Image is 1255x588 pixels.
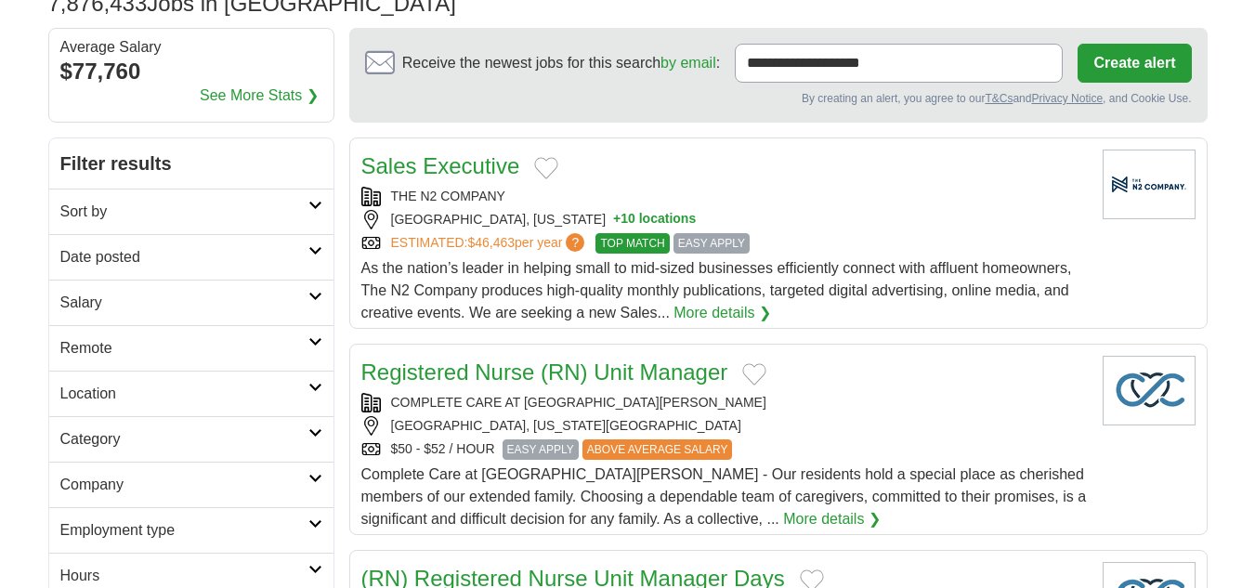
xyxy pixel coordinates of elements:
h2: Filter results [49,138,333,189]
a: Employment type [49,507,333,553]
a: See More Stats ❯ [200,85,319,107]
h2: Employment type [60,519,308,542]
span: Receive the newest jobs for this search : [402,52,720,74]
button: +10 locations [613,210,696,229]
span: As the nation’s leader in helping small to mid-sized businesses efficiently connect with affluent... [361,260,1072,320]
span: EASY APPLY [503,439,579,460]
span: + [613,210,621,229]
h2: Remote [60,337,308,359]
a: Date posted [49,234,333,280]
div: Average Salary [60,40,322,55]
h2: Date posted [60,246,308,268]
a: Category [49,416,333,462]
a: More details ❯ [673,302,771,324]
div: THE N2 COMPANY [361,187,1088,206]
h2: Hours [60,565,308,587]
span: ? [566,233,584,252]
a: Registered Nurse (RN) Unit Manager [361,359,728,385]
h2: Category [60,428,308,451]
a: Privacy Notice [1031,92,1103,105]
button: Add to favorite jobs [534,157,558,179]
span: ABOVE AVERAGE SALARY [582,439,733,460]
span: EASY APPLY [673,233,750,254]
h2: Location [60,383,308,405]
h2: Sort by [60,201,308,223]
h2: Company [60,474,308,496]
div: [GEOGRAPHIC_DATA], [US_STATE] [361,210,1088,229]
h2: Salary [60,292,308,314]
a: ESTIMATED:$46,463per year? [391,233,589,254]
button: Add to favorite jobs [742,363,766,385]
a: More details ❯ [783,508,881,530]
div: COMPLETE CARE AT [GEOGRAPHIC_DATA][PERSON_NAME] [361,393,1088,412]
div: By creating an alert, you agree to our and , and Cookie Use. [365,90,1192,107]
a: Sales Executive [361,153,520,178]
a: Location [49,371,333,416]
img: Company logo [1103,356,1196,425]
span: TOP MATCH [595,233,669,254]
a: Remote [49,325,333,371]
a: Sort by [49,189,333,234]
span: $46,463 [467,235,515,250]
img: Company logo [1103,150,1196,219]
a: by email [660,55,716,71]
a: T&Cs [985,92,1013,105]
a: Company [49,462,333,507]
div: $50 - $52 / HOUR [361,439,1088,460]
button: Create alert [1078,44,1191,83]
a: Salary [49,280,333,325]
div: $77,760 [60,55,322,88]
span: Complete Care at [GEOGRAPHIC_DATA][PERSON_NAME] - Our residents hold a special place as cherished... [361,466,1087,527]
div: [GEOGRAPHIC_DATA], [US_STATE][GEOGRAPHIC_DATA] [361,416,1088,436]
